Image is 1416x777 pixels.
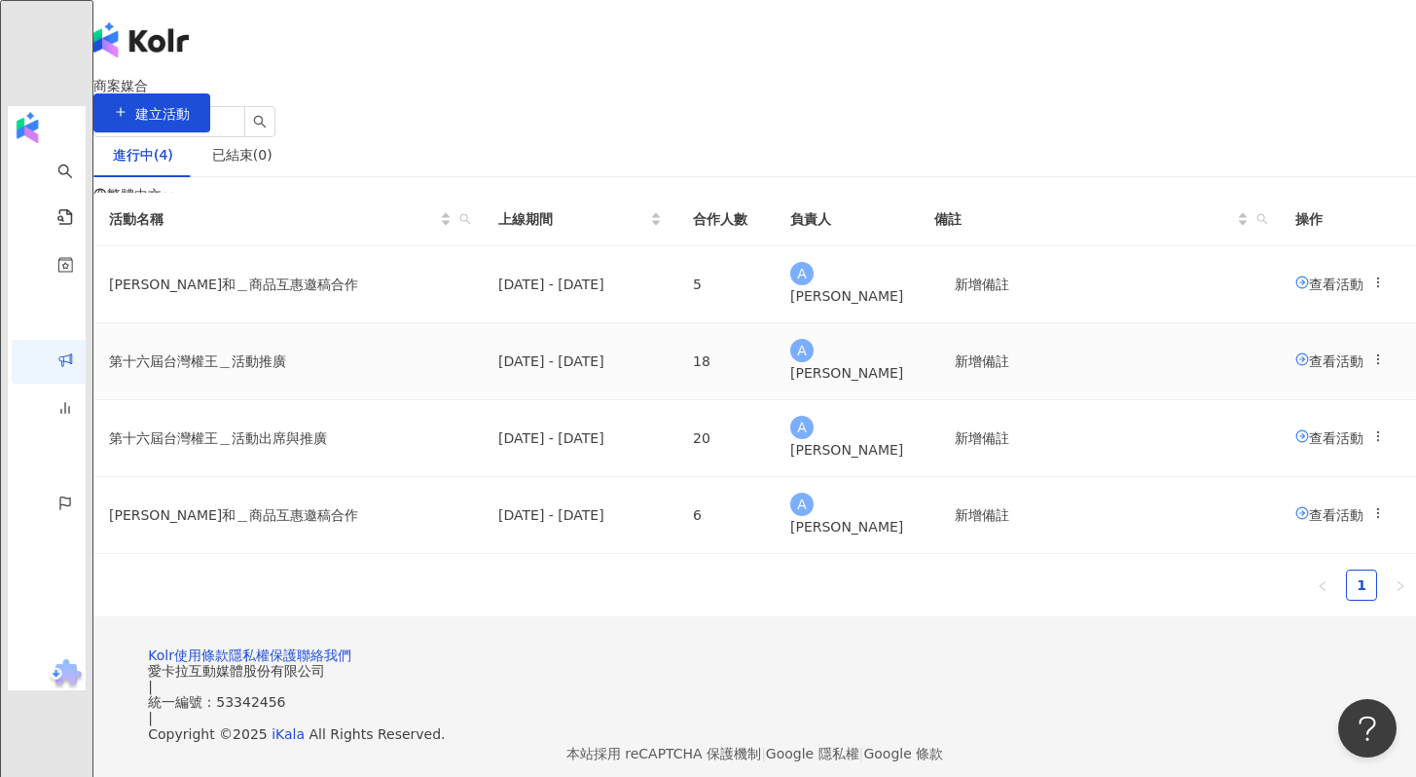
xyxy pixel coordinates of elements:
[1317,580,1328,592] span: left
[955,430,1009,446] span: 新增備註
[47,659,85,690] img: chrome extension
[93,22,189,57] img: logo
[1295,276,1363,291] span: 查看活動
[790,285,903,307] div: [PERSON_NAME]
[148,694,1362,710] div: 統一編號：53342456
[93,93,210,132] button: 建立活動
[934,496,1030,535] button: 新增備註
[109,208,436,230] span: 活動名稱
[934,419,1030,458] button: 新增備註
[113,144,173,166] div: 進行中(4)
[1295,353,1363,369] a: 查看活動
[459,213,471,225] span: search
[93,477,483,554] td: [PERSON_NAME]和＿商品互惠邀稿合作
[483,193,677,246] th: 上線期間
[863,746,943,761] a: Google 條款
[12,112,43,143] img: logo icon
[790,516,903,537] div: [PERSON_NAME]
[955,353,1009,369] span: 新增備註
[1280,193,1416,246] th: 操作
[455,204,475,234] span: search
[859,746,864,761] span: |
[775,193,919,246] th: 負責人
[790,362,903,384] div: [PERSON_NAME]
[1385,570,1416,601] li: Next Page
[483,477,677,554] td: [DATE] - [DATE]
[1307,570,1338,601] button: left
[934,208,1233,230] span: 備註
[1295,507,1363,523] a: 查看活動
[148,726,1362,742] div: Copyright © 2025 All Rights Reserved.
[1395,580,1406,592] span: right
[253,115,267,129] span: search
[93,400,483,477] td: 第十六屆台灣權王＿活動出席與推廣
[1347,571,1376,600] a: 1
[93,246,483,323] td: [PERSON_NAME]和＿商品互惠邀稿合作
[483,400,677,477] td: [DATE] - [DATE]
[677,400,775,477] td: 20
[1253,204,1272,234] span: search
[1385,570,1416,601] button: right
[919,193,1280,246] th: 備註
[566,742,943,765] span: 本站採用 reCAPTCHA 保護機制
[483,246,677,323] td: [DATE] - [DATE]
[148,647,174,663] a: Kolr
[1256,213,1268,225] span: search
[93,106,210,122] a: 建立活動
[148,710,153,725] span: |
[1346,570,1377,601] li: 1
[57,163,141,178] a: search
[1295,429,1363,445] span: 查看活動
[955,507,1009,523] span: 新增備註
[797,494,807,515] span: A
[677,323,775,400] td: 18
[148,679,153,694] span: |
[790,439,903,461] div: [PERSON_NAME]
[1338,699,1397,758] iframe: Help Scout Beacon - Open
[677,477,775,554] td: 6
[797,340,807,361] span: A
[955,277,1009,292] span: 新增備註
[272,726,305,742] a: iKala
[483,323,677,400] td: [DATE] - [DATE]
[93,323,483,400] td: 第十六屆台灣權王＿活動推廣
[1295,430,1363,446] a: 查看活動
[93,78,1416,93] div: 商案媒合
[761,746,766,761] span: |
[797,417,807,438] span: A
[135,106,190,122] span: 建立活動
[766,746,859,761] a: Google 隱私權
[1295,506,1363,522] span: 查看活動
[797,263,807,284] span: A
[934,342,1030,381] button: 新增備註
[212,144,272,166] div: 已結束(0)
[498,208,646,230] span: 上線期間
[1295,277,1363,292] a: 查看活動
[93,193,483,246] th: 活動名稱
[934,265,1030,304] button: 新增備註
[677,246,775,323] td: 5
[174,647,229,663] a: 使用條款
[1307,570,1338,601] li: Previous Page
[148,663,1362,679] div: 愛卡拉互動媒體股份有限公司
[229,647,297,663] a: 隱私權保護
[1295,352,1363,368] span: 查看活動
[297,647,351,663] a: 聯絡我們
[677,193,775,246] th: 合作人數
